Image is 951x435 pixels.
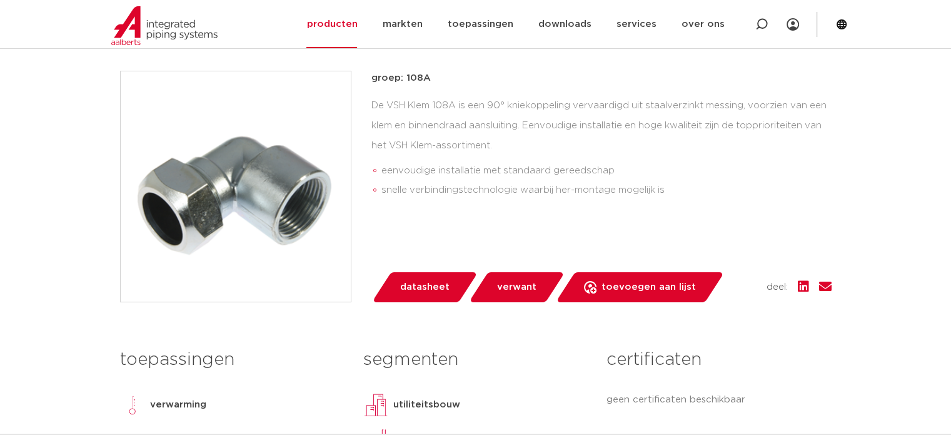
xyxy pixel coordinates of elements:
p: geen certificaten beschikbaar [606,392,831,407]
p: verwarming [150,397,206,412]
p: utiliteitsbouw [393,397,460,412]
h3: certificaten [606,347,831,372]
li: snelle verbindingstechnologie waarbij her-montage mogelijk is [381,180,832,200]
div: De VSH Klem 108A is een 90° kniekoppeling vervaardigd uit staalverzinkt messing, voorzien van een... [371,96,832,205]
span: toevoegen aan lijst [601,277,696,297]
p: groep: 108A [371,71,832,86]
a: verwant [468,272,565,302]
li: eenvoudige installatie met standaard gereedschap [381,161,832,181]
img: Product Image for VSH Klem kniekoppeling 90° (klem x binnendraad) [121,71,351,302]
span: verwant [497,277,536,297]
img: utiliteitsbouw [363,392,388,417]
h3: toepassingen [120,347,345,372]
span: deel: [767,280,788,295]
h3: segmenten [363,347,588,372]
span: datasheet [400,277,450,297]
img: verwarming [120,392,145,417]
a: datasheet [371,272,478,302]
